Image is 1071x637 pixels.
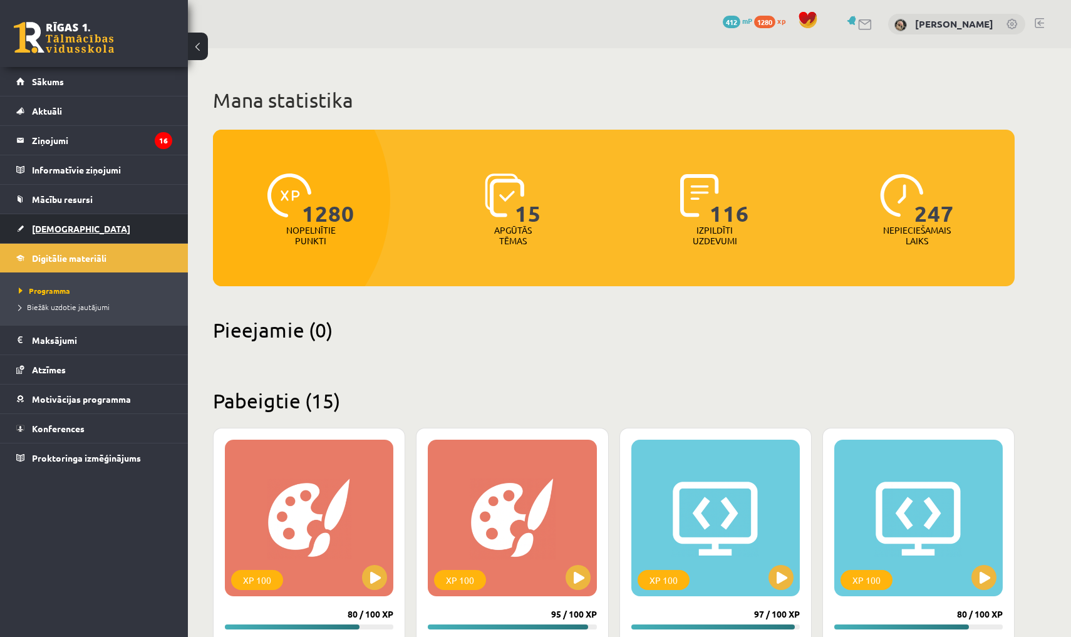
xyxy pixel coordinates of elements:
legend: Maksājumi [32,326,172,355]
span: Konferences [32,423,85,434]
img: icon-xp-0682a9bc20223a9ccc6f5883a126b849a74cddfe5390d2b41b4391c66f2066e7.svg [267,173,311,217]
span: 247 [914,173,954,225]
div: XP 100 [841,570,892,590]
a: Konferences [16,414,172,443]
a: Ziņojumi16 [16,126,172,155]
p: Nepieciešamais laiks [883,225,951,246]
a: Proktoringa izmēģinājums [16,443,172,472]
span: 412 [723,16,740,28]
a: Maksājumi [16,326,172,355]
span: Aktuāli [32,105,62,117]
span: xp [777,16,785,26]
div: XP 100 [434,570,486,590]
legend: Ziņojumi [32,126,172,155]
span: Motivācijas programma [32,393,131,405]
p: Nopelnītie punkti [286,225,336,246]
a: Sākums [16,67,172,96]
img: icon-completed-tasks-ad58ae20a441b2904462921112bc710f1caf180af7a3daa7317a5a94f2d26646.svg [680,173,719,217]
span: mP [742,16,752,26]
img: Krista Dalita Marka [894,19,907,31]
a: Digitālie materiāli [16,244,172,272]
span: [DEMOGRAPHIC_DATA] [32,223,130,234]
span: Mācību resursi [32,194,93,205]
a: Aktuāli [16,96,172,125]
a: Mācību resursi [16,185,172,214]
a: 412 mP [723,16,752,26]
div: XP 100 [231,570,283,590]
p: Apgūtās tēmas [489,225,537,246]
span: Biežāk uzdotie jautājumi [19,302,110,312]
i: 16 [155,132,172,149]
span: 1280 [302,173,354,225]
a: 1280 xp [754,16,792,26]
a: Biežāk uzdotie jautājumi [19,301,175,313]
h2: Pieejamie (0) [213,318,1015,342]
span: Proktoringa izmēģinājums [32,452,141,464]
span: Sākums [32,76,64,87]
legend: Informatīvie ziņojumi [32,155,172,184]
img: icon-clock-7be60019b62300814b6bd22b8e044499b485619524d84068768e800edab66f18.svg [880,173,924,217]
a: Atzīmes [16,355,172,384]
div: XP 100 [638,570,690,590]
img: icon-learned-topics-4a711ccc23c960034f471b6e78daf4a3bad4a20eaf4de84257b87e66633f6470.svg [485,173,524,217]
a: Motivācijas programma [16,385,172,413]
h2: Pabeigtie (15) [213,388,1015,413]
a: [PERSON_NAME] [915,18,993,30]
span: 15 [515,173,541,225]
a: Informatīvie ziņojumi [16,155,172,184]
span: 1280 [754,16,775,28]
span: Atzīmes [32,364,66,375]
span: Programma [19,286,70,296]
h1: Mana statistika [213,88,1015,113]
a: [DEMOGRAPHIC_DATA] [16,214,172,243]
span: Digitālie materiāli [32,252,106,264]
a: Rīgas 1. Tālmācības vidusskola [14,22,114,53]
p: Izpildīti uzdevumi [690,225,739,246]
a: Programma [19,285,175,296]
span: 116 [710,173,749,225]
